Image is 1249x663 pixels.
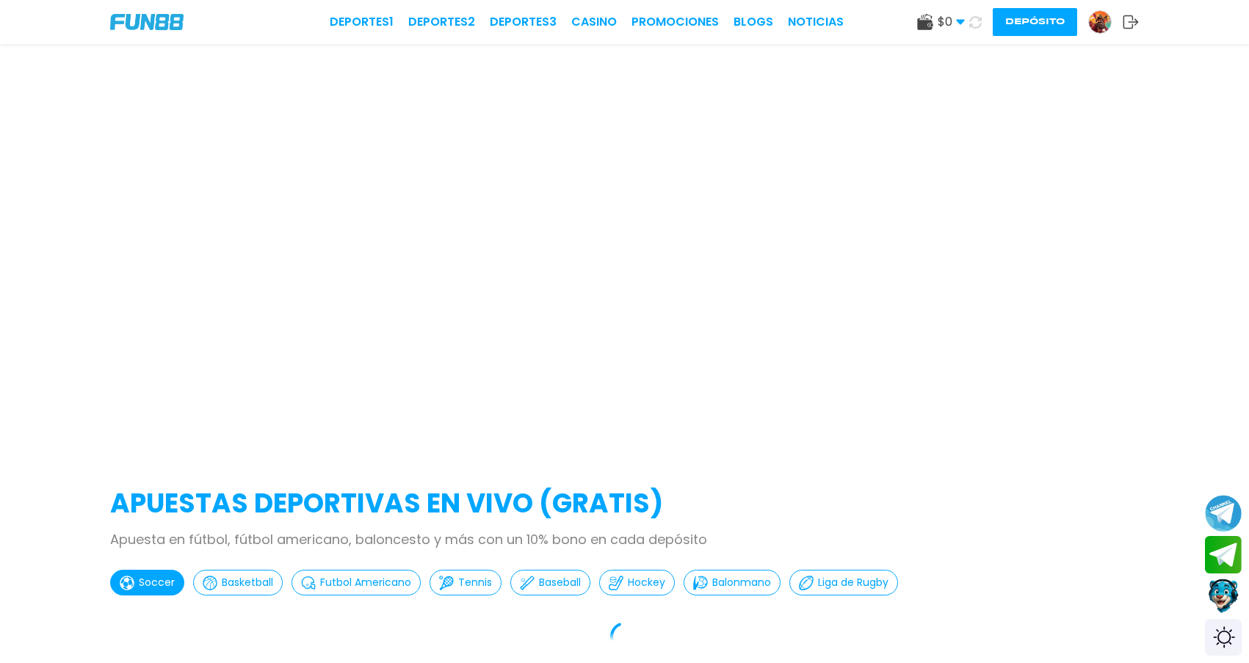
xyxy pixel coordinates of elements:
a: NOTICIAS [788,13,844,31]
a: CASINO [571,13,617,31]
a: Deportes3 [490,13,557,31]
p: Balonmano [712,575,771,590]
img: Company Logo [110,14,184,30]
button: Join telegram channel [1205,494,1242,532]
a: Deportes2 [408,13,475,31]
img: Avatar [1089,11,1111,33]
p: Soccer [139,575,175,590]
button: Balonmano [684,570,781,595]
p: Basketball [222,575,273,590]
div: Switch theme [1205,619,1242,656]
button: Basketball [193,570,283,595]
p: Hockey [628,575,665,590]
p: Apuesta en fútbol, fútbol americano, baloncesto y más con un 10% bono en cada depósito [110,529,1139,549]
button: Baseball [510,570,590,595]
button: Tennis [430,570,502,595]
a: Avatar [1088,10,1123,34]
button: Futbol Americano [292,570,421,595]
p: Baseball [539,575,581,590]
a: Deportes1 [330,13,394,31]
span: $ 0 [938,13,965,31]
button: Liga de Rugby [789,570,898,595]
p: Futbol Americano [320,575,411,590]
button: Depósito [993,8,1077,36]
a: Promociones [631,13,719,31]
button: Soccer [110,570,184,595]
p: Liga de Rugby [818,575,888,590]
button: Contact customer service [1205,577,1242,615]
button: Hockey [599,570,675,595]
button: Join telegram [1205,536,1242,574]
h2: APUESTAS DEPORTIVAS EN VIVO (gratis) [110,484,1139,523]
p: Tennis [458,575,492,590]
a: BLOGS [734,13,773,31]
